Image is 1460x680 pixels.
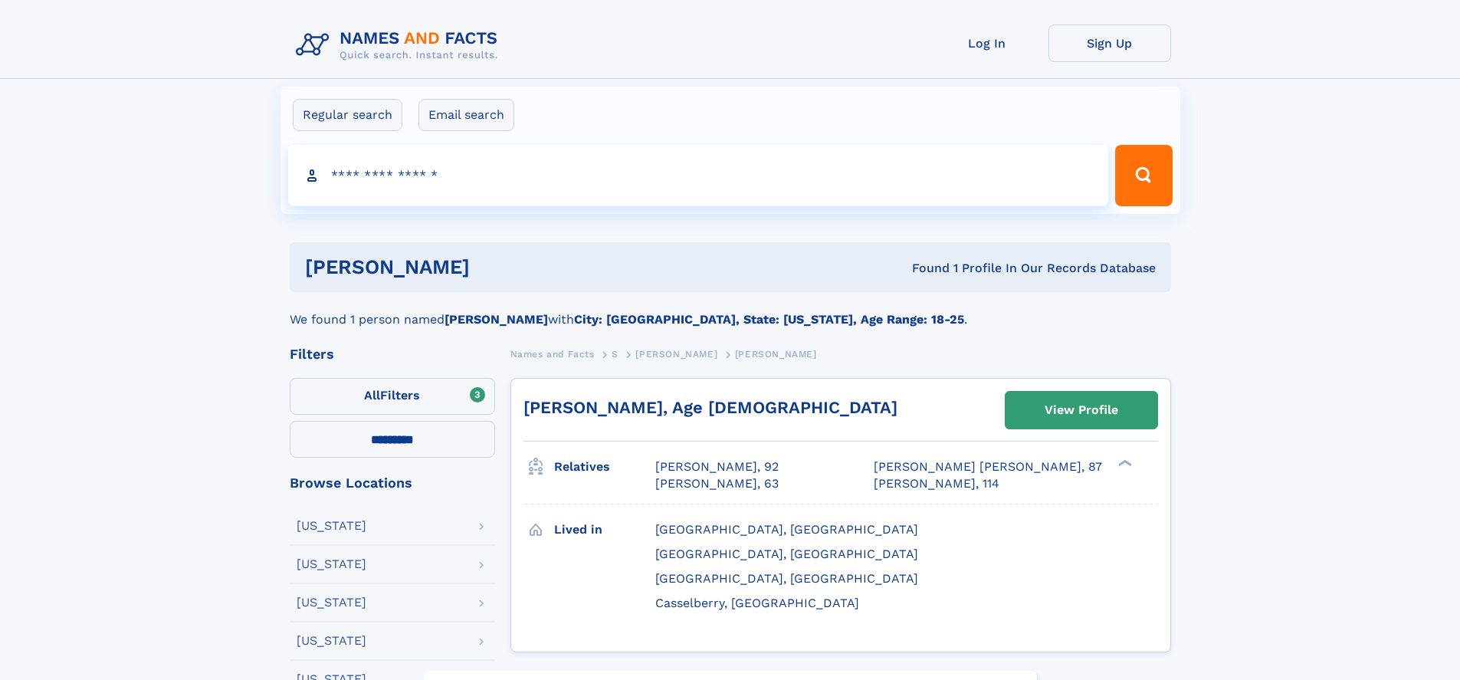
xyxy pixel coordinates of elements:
[874,475,999,492] a: [PERSON_NAME], 114
[612,349,618,360] span: S
[290,25,510,66] img: Logo Names and Facts
[290,292,1171,329] div: We found 1 person named with .
[523,398,897,417] a: [PERSON_NAME], Age [DEMOGRAPHIC_DATA]
[574,312,964,327] b: City: [GEOGRAPHIC_DATA], State: [US_STATE], Age Range: 18-25
[655,547,918,561] span: [GEOGRAPHIC_DATA], [GEOGRAPHIC_DATA]
[290,347,495,361] div: Filters
[288,145,1109,206] input: search input
[554,517,655,543] h3: Lived in
[418,99,514,131] label: Email search
[655,522,918,537] span: [GEOGRAPHIC_DATA], [GEOGRAPHIC_DATA]
[297,520,366,532] div: [US_STATE]
[1114,458,1133,468] div: ❯
[874,458,1102,475] a: [PERSON_NAME] [PERSON_NAME], 87
[290,476,495,490] div: Browse Locations
[554,454,655,480] h3: Relatives
[735,349,817,360] span: [PERSON_NAME]
[293,99,402,131] label: Regular search
[635,349,717,360] span: [PERSON_NAME]
[297,635,366,647] div: [US_STATE]
[926,25,1048,62] a: Log In
[655,596,859,610] span: Casselberry, [GEOGRAPHIC_DATA]
[510,344,595,363] a: Names and Facts
[691,260,1156,277] div: Found 1 Profile In Our Records Database
[612,344,618,363] a: S
[364,388,380,402] span: All
[655,475,779,492] a: [PERSON_NAME], 63
[290,378,495,415] label: Filters
[635,344,717,363] a: [PERSON_NAME]
[1048,25,1171,62] a: Sign Up
[1045,393,1118,428] div: View Profile
[305,258,691,277] h1: [PERSON_NAME]
[655,458,779,475] a: [PERSON_NAME], 92
[1006,392,1157,429] a: View Profile
[445,312,548,327] b: [PERSON_NAME]
[1115,145,1172,206] button: Search Button
[297,596,366,609] div: [US_STATE]
[655,571,918,586] span: [GEOGRAPHIC_DATA], [GEOGRAPHIC_DATA]
[297,558,366,570] div: [US_STATE]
